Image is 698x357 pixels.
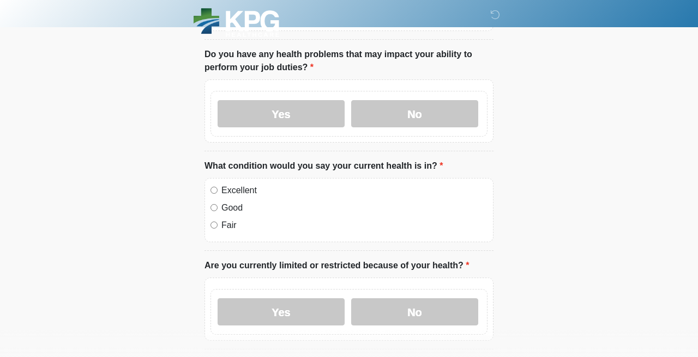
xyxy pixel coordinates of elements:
[221,219,488,232] label: Fair
[210,221,218,229] input: Fair
[210,187,218,194] input: Excellent
[218,100,345,127] label: Yes
[204,159,443,173] label: What condition would you say your current health is in?
[204,48,494,74] label: Do you have any health problems that may impact your ability to perform your job duties?
[210,204,218,211] input: Good
[204,259,469,272] label: Are you currently limited or restricted because of your health?
[351,298,478,325] label: No
[221,201,488,214] label: Good
[351,100,478,127] label: No
[194,8,279,37] img: KPG Healthcare Logo
[221,184,488,197] label: Excellent
[218,298,345,325] label: Yes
